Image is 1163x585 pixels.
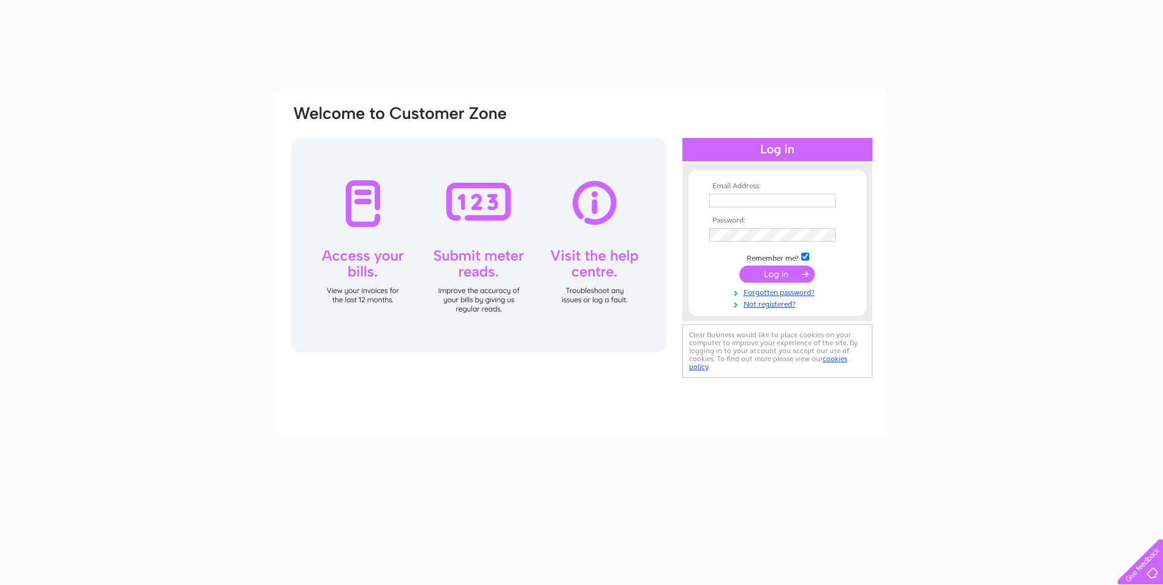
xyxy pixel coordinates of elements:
[709,286,848,297] a: Forgotten password?
[706,251,848,263] td: Remember me?
[709,297,848,309] a: Not registered?
[739,266,815,283] input: Submit
[689,354,847,371] a: cookies policy
[706,182,848,191] th: Email Address:
[706,216,848,225] th: Password:
[682,324,872,378] div: Clear Business would like to place cookies on your computer to improve your experience of the sit...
